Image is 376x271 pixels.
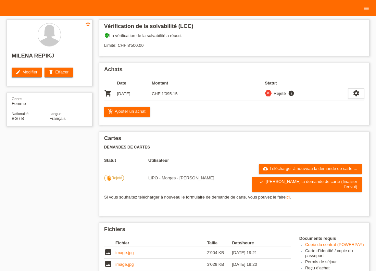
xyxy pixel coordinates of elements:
a: add_shopping_cartAjouter un achat [104,107,150,117]
a: star_border [85,21,91,28]
i: front_hand [107,175,112,181]
span: Genre [12,97,22,101]
h2: Cartes [104,135,365,145]
i: info [287,90,295,97]
td: [DATE] 19:21 [232,247,282,259]
i: image [104,260,112,268]
a: editModifier [12,68,42,77]
div: La vérification de la solvabilité a réussi. Limite: CHF 8'500.00 [104,33,365,53]
span: Français [49,116,66,121]
li: Carte d'identité / copie du passeport [305,248,364,259]
li: Permis de séjour [305,259,364,265]
i: delete [48,70,54,75]
i: close [266,91,270,95]
th: Date [117,79,152,87]
a: Copie du contrat (POWERPAY) [305,242,364,247]
div: Rejeté [272,90,286,97]
i: edit [16,70,21,75]
a: image.jpg [116,262,134,267]
h2: Vérification de la solvabilité (LCC) [104,23,365,33]
a: deleteEffacer [44,68,73,77]
th: Taille [207,239,232,247]
a: check[PERSON_NAME] la demande de carte (finaliser l’envoi) [252,177,362,192]
th: Statut [265,79,348,87]
h2: MILENA REPIKJ [12,53,87,62]
i: verified_user [104,33,109,38]
th: Fichier [116,239,207,247]
td: [DATE] [117,87,152,100]
td: 2'904 KB [207,247,232,259]
th: Date/heure [232,239,282,247]
td: 3'029 KB [207,259,232,270]
span: Langue [49,112,61,116]
h2: Achats [104,66,365,76]
a: ici [286,195,290,200]
span: 03.10.2025 [148,175,214,180]
i: settings [353,90,360,97]
th: Statut [104,158,148,163]
h3: Demandes de cartes [104,145,365,150]
i: POSP00028290 [104,89,112,97]
h4: Documents requis [299,236,364,241]
a: cloud_uploadTélécharger à nouveau la demande de carte ... [259,164,362,174]
span: Rejeté [112,175,122,179]
span: Nationalité [12,112,29,116]
th: Utilisateur [148,158,253,163]
i: check [259,179,264,184]
a: menu [360,6,373,10]
i: cloud_upload [263,166,268,171]
div: Femme [12,96,49,106]
td: CHF 1'095.15 [152,87,186,100]
h2: Fichiers [104,226,365,236]
i: add_shopping_cart [108,109,113,114]
i: menu [363,5,370,12]
th: Montant [152,79,186,87]
i: star_border [85,21,91,27]
i: image [104,248,112,256]
a: image.jpg [116,250,134,255]
td: Si vous souhaitez télécharger à nouveau le formulaire de demande de carte, vous pouvez le faire . [104,193,365,201]
td: [DATE] 19:20 [232,259,282,270]
span: Bulgarie / B / 26.02.2020 [12,116,24,121]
